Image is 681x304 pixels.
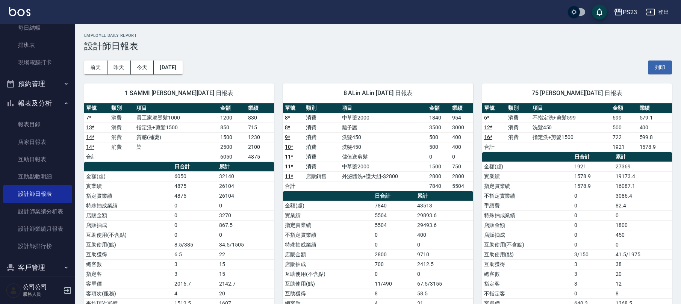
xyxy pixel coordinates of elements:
td: 2800 [373,250,415,259]
td: 12 [614,279,672,289]
td: 1921 [611,142,637,152]
td: 總客數 [482,269,573,279]
td: 867.5 [217,220,274,230]
td: 消費 [109,123,135,132]
td: 4 [173,289,217,298]
td: 4875 [173,191,217,201]
a: 互助點數明細 [3,168,72,185]
td: 實業績 [84,181,173,191]
td: 41.5/1975 [614,250,672,259]
td: 消費 [506,113,531,123]
table: a dense table [283,103,473,191]
td: 0 [450,152,473,162]
td: 400 [450,142,473,152]
td: 不指定客 [482,289,573,298]
td: 指定實業績 [84,191,173,201]
td: 0 [173,230,217,240]
td: 外泌體洗+護大組-$2800 [340,171,427,181]
td: 0 [572,201,614,210]
td: 總客數 [84,259,173,269]
th: 累計 [614,152,672,162]
td: 26104 [217,181,274,191]
button: 預約管理 [3,74,72,94]
td: 20 [217,289,274,298]
td: 金額(虛) [84,171,173,181]
td: 58.5 [415,289,473,298]
td: 6050 [218,152,246,162]
td: 0 [572,230,614,240]
td: 1200 [218,113,246,123]
td: 1921 [572,162,614,171]
td: 店販金額 [283,250,373,259]
td: 5504 [450,181,473,191]
td: 6050 [173,171,217,181]
td: 0 [373,230,415,240]
td: 2800 [427,171,450,181]
button: [DATE] [154,60,182,74]
td: 3 [173,269,217,279]
td: 0 [572,191,614,201]
td: 消費 [109,142,135,152]
td: 2100 [246,142,274,152]
td: 儲值送剪髮 [340,152,427,162]
td: 消費 [304,162,340,171]
td: 3 [572,269,614,279]
button: 報表及分析 [3,94,72,113]
td: 互助使用(不含點) [84,230,173,240]
td: 0 [572,220,614,230]
a: 每日結帳 [3,19,72,36]
th: 日合計 [373,191,415,201]
td: 消費 [506,132,531,142]
th: 類別 [304,103,340,113]
td: 700 [373,259,415,269]
td: 消費 [304,123,340,132]
td: 0 [373,240,415,250]
td: 互助使用(點) [283,279,373,289]
td: 27369 [614,162,672,171]
td: 3 [572,279,614,289]
table: a dense table [84,103,274,162]
td: 5504 [373,210,415,220]
td: 400 [638,123,672,132]
td: 互助使用(點) [84,240,173,250]
td: 不指定實業績 [482,191,573,201]
a: 設計師業績分析表 [3,203,72,220]
h3: 設計師日報表 [84,41,672,51]
td: 15 [217,259,274,269]
td: 3000 [450,123,473,132]
th: 類別 [109,103,135,113]
td: 質感(補燙) [135,132,218,142]
td: 消費 [506,123,531,132]
td: 1840 [427,113,450,123]
td: 金額(虛) [482,162,573,171]
td: 員工家屬燙髮1000 [135,113,218,123]
td: 0 [173,201,217,210]
td: 11/490 [373,279,415,289]
button: 列印 [648,60,672,74]
th: 日合計 [173,162,217,172]
th: 項目 [340,103,427,113]
td: 450 [614,230,672,240]
th: 累計 [217,162,274,172]
button: 昨天 [107,60,131,74]
td: 洗髮450 [531,123,611,132]
td: 2142.7 [217,279,274,289]
span: 8 ALin ALin [DATE] 日報表 [292,89,464,97]
td: 400 [415,230,473,240]
td: 29493.6 [415,220,473,230]
td: 1578.9 [572,181,614,191]
td: 43513 [415,201,473,210]
td: 消費 [304,132,340,142]
td: 店販抽成 [283,259,373,269]
td: 3270 [217,210,274,220]
td: 4875 [173,181,217,191]
td: 金額(虛) [283,201,373,210]
td: 830 [246,113,274,123]
td: 32140 [217,171,274,181]
td: 指定實業績 [283,220,373,230]
td: 洗髮450 [340,132,427,142]
td: 3/150 [572,250,614,259]
td: 0 [415,240,473,250]
td: 指定洗+剪髮1500 [135,123,218,132]
td: 1230 [246,132,274,142]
